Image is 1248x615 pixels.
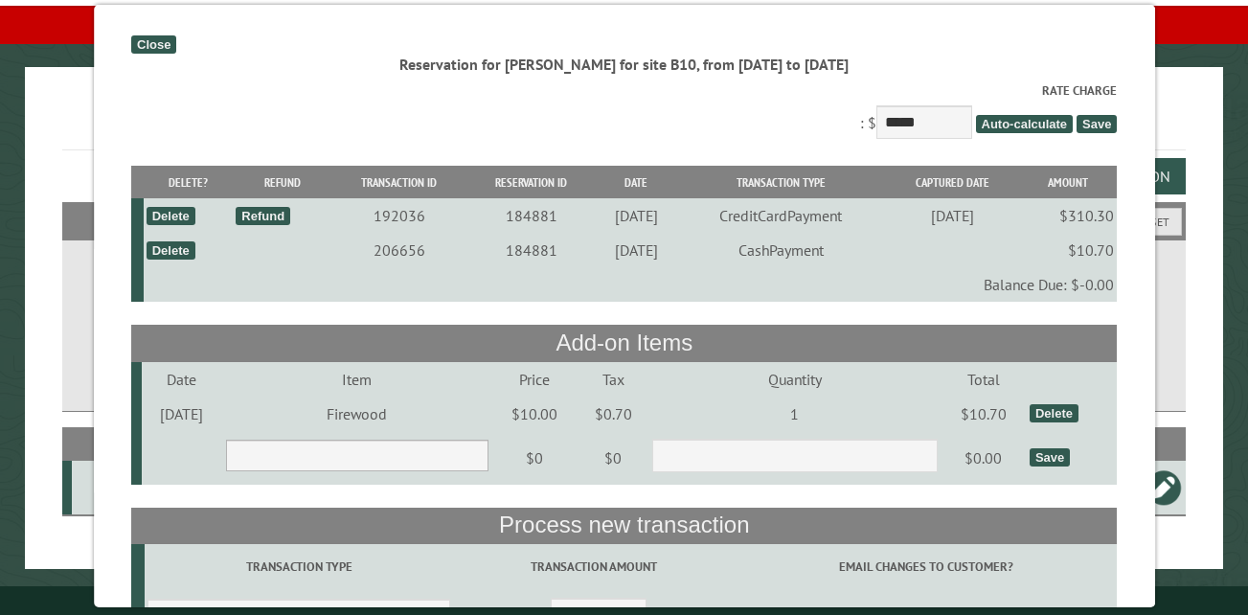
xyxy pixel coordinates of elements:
span: Auto-calculate [975,115,1073,133]
td: CreditCardPayment [676,198,886,233]
td: 1 [649,397,941,431]
th: Add-on Items [131,325,1117,361]
td: [DATE] [596,233,676,267]
div: B10 [79,478,155,497]
th: Date [596,166,676,199]
td: $10.70 [1018,233,1117,267]
td: 184881 [466,233,596,267]
td: $10.00 [491,397,578,431]
td: $0 [578,431,649,485]
label: Email changes to customer? [737,558,1114,576]
th: Amount [1018,166,1117,199]
td: Tax [578,362,649,397]
td: Date [141,362,222,397]
td: Quantity [649,362,941,397]
div: Refund [236,207,290,225]
label: Transaction Type [147,558,451,576]
div: : $ [131,81,1117,144]
td: Total [941,362,1027,397]
div: Delete [146,207,194,225]
td: CashPayment [676,233,886,267]
th: Site [72,427,158,461]
th: Transaction ID [331,166,466,199]
h1: Reservations [62,98,1186,150]
th: Process new transaction [131,508,1117,544]
td: Balance Due: $-0.00 [143,267,1117,302]
td: Price [491,362,578,397]
td: [DATE] [886,198,1018,233]
td: Item [222,362,491,397]
td: $310.30 [1018,198,1117,233]
div: Delete [1030,404,1078,422]
td: $0.70 [578,397,649,431]
td: 192036 [331,198,466,233]
div: Delete [146,241,194,260]
td: $0 [491,431,578,485]
label: Rate Charge [131,81,1117,100]
div: Reservation for [PERSON_NAME] for site B10, from [DATE] to [DATE] [131,54,1117,75]
td: 184881 [466,198,596,233]
td: Firewood [222,397,491,431]
h2: Filters [62,202,1186,239]
label: Transaction Amount [457,558,732,576]
th: Delete? [143,166,233,199]
th: Captured Date [886,166,1018,199]
td: $10.70 [941,397,1027,431]
td: 206656 [331,233,466,267]
td: [DATE] [596,198,676,233]
div: Save [1030,448,1070,467]
td: [DATE] [141,397,222,431]
th: Reservation ID [466,166,596,199]
td: $0.00 [941,431,1027,485]
span: Save [1077,115,1117,133]
div: Close [131,35,176,54]
th: Refund [233,166,331,199]
th: Transaction Type [676,166,886,199]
